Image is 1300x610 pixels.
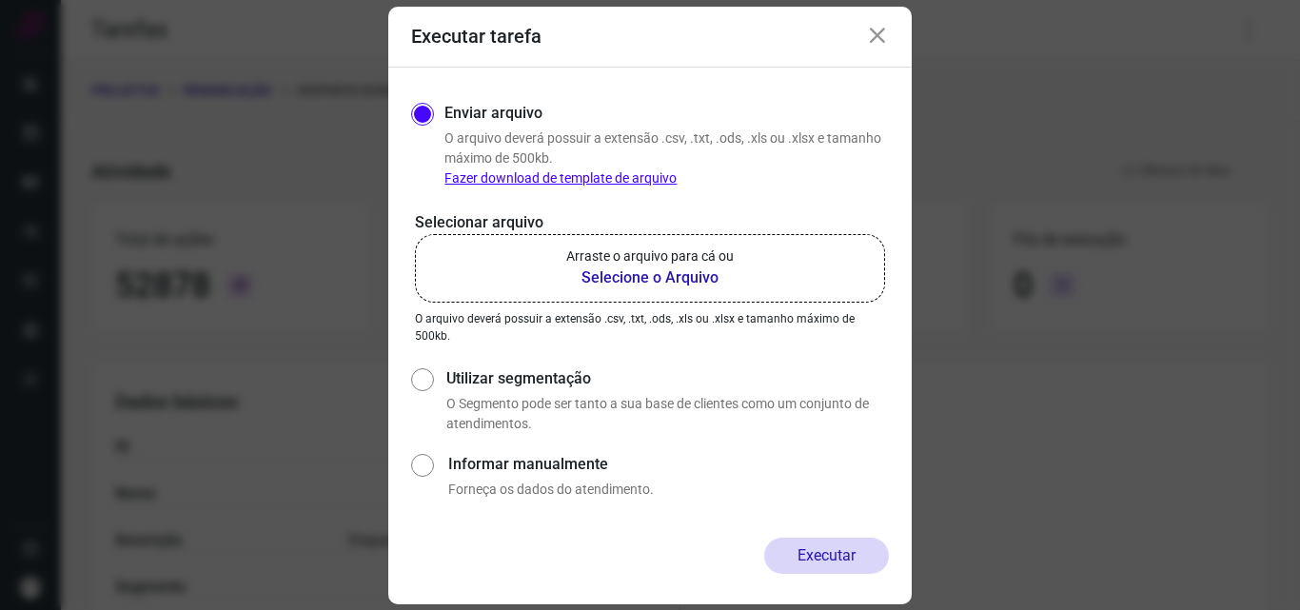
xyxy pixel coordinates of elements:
label: Informar manualmente [448,453,889,476]
p: O arquivo deverá possuir a extensão .csv, .txt, .ods, .xls ou .xlsx e tamanho máximo de 500kb. [444,128,889,188]
a: Fazer download de template de arquivo [444,170,677,186]
button: Executar [764,538,889,574]
p: Arraste o arquivo para cá ou [566,246,734,266]
b: Selecione o Arquivo [566,266,734,289]
p: O arquivo deverá possuir a extensão .csv, .txt, .ods, .xls ou .xlsx e tamanho máximo de 500kb. [415,310,885,344]
h3: Executar tarefa [411,25,542,48]
label: Enviar arquivo [444,102,542,125]
label: Utilizar segmentação [446,367,889,390]
p: Selecionar arquivo [415,211,885,234]
p: Forneça os dados do atendimento. [448,480,889,500]
p: O Segmento pode ser tanto a sua base de clientes como um conjunto de atendimentos. [446,394,889,434]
